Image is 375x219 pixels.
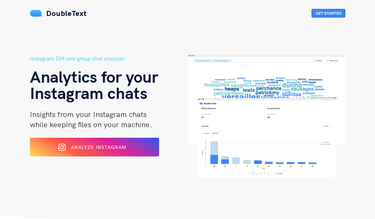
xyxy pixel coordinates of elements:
[30,54,188,63] h5: Instagram DM and group chat analyzer
[30,10,43,17] img: mS3x8y1f88AAAAABJRU5ErkJggg==
[30,83,148,103] span: Instagram chats
[188,54,345,177] img: hero
[30,9,87,18] a: DoubleText
[46,9,87,18] span: DoubleText
[71,144,126,150] span: Analyze Instagram
[30,120,152,129] span: while keeping files on your machine.
[311,9,345,18] button: Get Started
[30,147,159,153] a: Analyze Instagram
[30,109,147,119] span: Insights from your Instagram chats
[30,138,159,156] button: Analyze Instagram
[30,66,158,87] span: Analytics for your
